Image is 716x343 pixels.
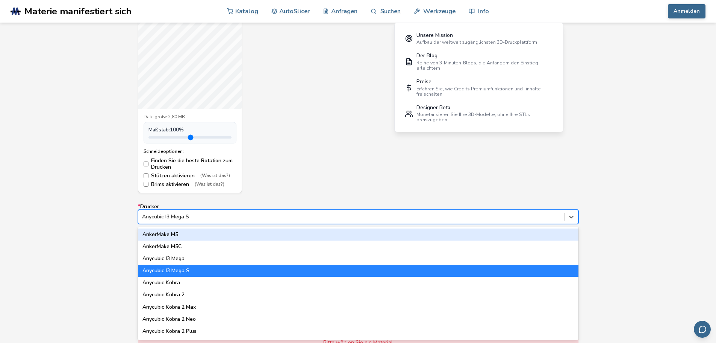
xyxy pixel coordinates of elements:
font: Materie manifestiert sich [24,5,132,18]
div: Anycubic Kobra 2 [138,289,578,301]
font: Suchen [380,7,401,15]
input: Stützen aktivieren(Was ist das?) [144,173,148,178]
font: AutoSlicer [279,7,310,15]
font: Katalog [235,7,258,15]
font: Anmelden [674,8,700,15]
a: Unsere MissionAufbau der weltweit zugänglichsten 3D-Druckplattform [400,28,558,49]
font: Stützen aktivieren [151,172,195,179]
div: Anycubic I3 Mega S [138,265,578,277]
a: Der BlogReihe von 3-Minuten-Blogs, die Anfängern den Einstieg erleichtern [400,49,558,75]
input: Brims aktivieren(Was ist das?) [144,182,148,187]
font: Brims aktivieren [151,181,189,188]
div: AnkerMake M5C [138,241,578,253]
font: Finden Sie die beste Rotation zum Drucken [151,157,233,170]
div: AnkerMake M5 [138,229,578,241]
font: Designer Beta [416,104,450,111]
font: 2,80 MB [168,114,185,120]
button: Anmelden [668,4,705,18]
font: 100 [170,126,179,133]
div: Anycubic I3 Mega [138,253,578,265]
div: Anycubic Kobra 2 Plus [138,325,578,337]
font: Erfahren Sie, wie Credits Premiumfunktionen und -inhalte freischalten [416,86,541,97]
a: Designer BetaMonetarisieren Sie Ihre 3D-Modelle, ohne Ihre STLs preiszugeben [400,101,558,127]
font: Der Blog [416,52,437,59]
font: Aufbau der weltweit zugänglichsten 3D-Druckplattform [416,39,537,45]
font: Monetarisieren Sie Ihre 3D-Modelle, ohne Ihre STLs preiszugeben [416,111,530,123]
font: Maßstab: [148,126,170,133]
font: Dateigröße: [144,114,168,120]
font: Drucker [140,203,159,210]
div: Anycubic Kobra [138,277,578,289]
button: Feedback per E-Mail senden [694,321,711,338]
a: PreiseErfahren Sie, wie Credits Premiumfunktionen und -inhalte freischalten [400,75,558,101]
font: Reihe von 3-Minuten-Blogs, die Anfängern den Einstieg erleichtern [416,60,538,71]
font: Preise [416,78,431,85]
font: Schneideoptionen: [144,148,184,154]
input: *DruckerAnycubic I3 Mega SAnkerMake M5AnkerMake M5CAnycubic I3 MegaAnycubic I3 Mega SAnycubic Kob... [142,214,144,220]
div: Anycubic Kobra 2 Neo [138,313,578,325]
font: Werkzeuge [423,7,456,15]
div: Anycubic Kobra 2 Max [138,301,578,313]
font: % [179,126,184,133]
font: Unsere Mission [416,32,453,39]
font: (Was ist das?) [195,181,224,187]
font: Info [478,7,489,15]
font: Anfragen [331,7,357,15]
font: (Was ist das?) [200,172,230,178]
input: Finden Sie die beste Rotation zum Drucken [144,162,148,166]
